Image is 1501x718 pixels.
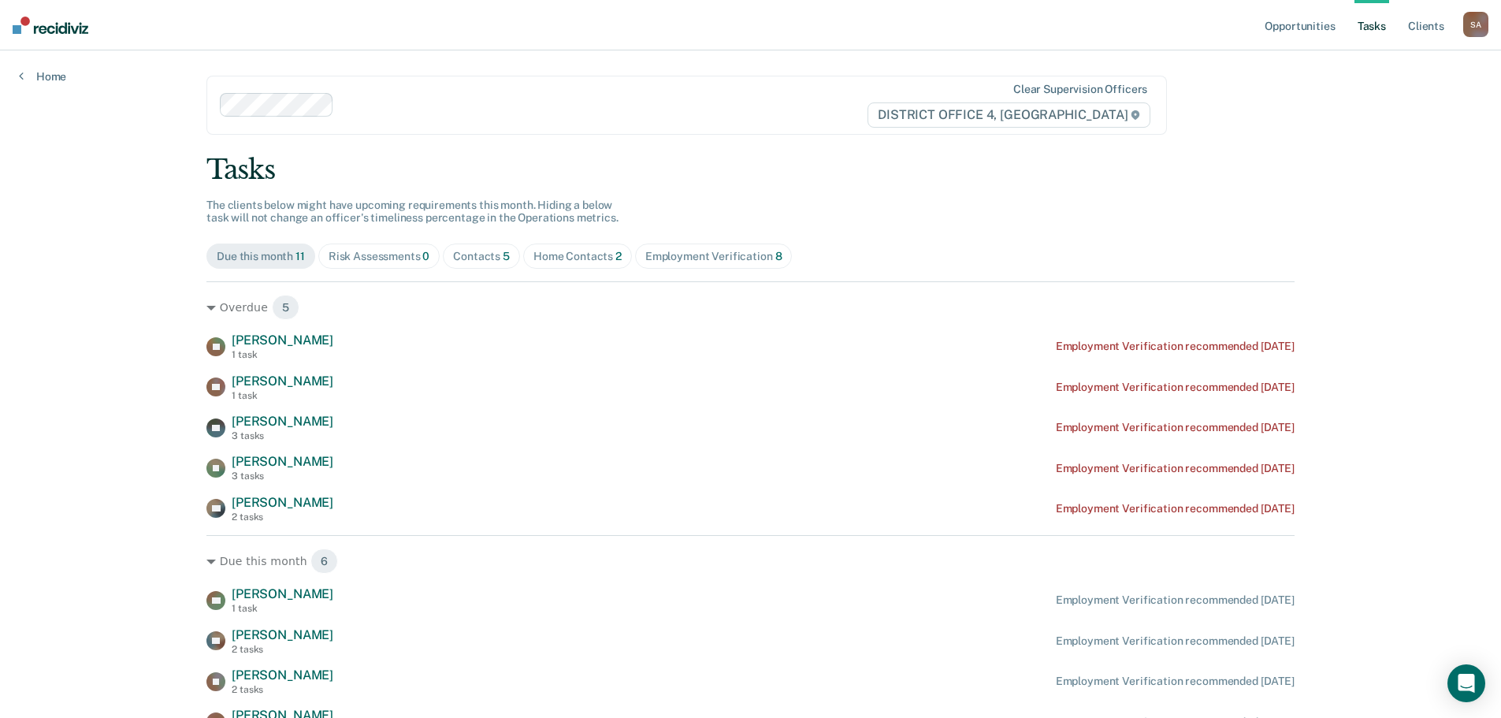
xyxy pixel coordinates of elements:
span: 8 [775,250,782,262]
span: 6 [310,549,338,574]
img: Recidiviz [13,17,88,34]
span: [PERSON_NAME] [232,374,333,389]
span: [PERSON_NAME] [232,333,333,348]
div: Home Contacts [533,250,622,263]
div: 1 task [232,390,333,401]
div: 3 tasks [232,471,333,482]
div: Employment Verification recommended [DATE] [1056,381,1295,394]
div: 1 task [232,349,333,360]
div: S A [1463,12,1488,37]
button: SA [1463,12,1488,37]
div: 2 tasks [232,684,333,695]
div: Employment Verification recommended [DATE] [1056,675,1295,688]
div: Employment Verification recommended [DATE] [1056,593,1295,607]
span: 0 [422,250,429,262]
div: Overdue 5 [206,295,1295,320]
span: [PERSON_NAME] [232,586,333,601]
div: Employment Verification recommended [DATE] [1056,462,1295,475]
div: Employment Verification recommended [DATE] [1056,340,1295,353]
span: DISTRICT OFFICE 4, [GEOGRAPHIC_DATA] [868,102,1150,128]
div: Clear supervision officers [1013,83,1147,96]
span: 11 [295,250,305,262]
div: Employment Verification [645,250,782,263]
div: 2 tasks [232,644,333,655]
span: [PERSON_NAME] [232,495,333,510]
div: Due this month [217,250,305,263]
div: Employment Verification recommended [DATE] [1056,421,1295,434]
div: Employment Verification recommended [DATE] [1056,502,1295,515]
span: [PERSON_NAME] [232,454,333,469]
span: [PERSON_NAME] [232,627,333,642]
div: Risk Assessments [329,250,430,263]
span: [PERSON_NAME] [232,668,333,683]
div: Tasks [206,154,1295,186]
span: 5 [503,250,510,262]
div: Due this month 6 [206,549,1295,574]
div: 1 task [232,603,333,614]
span: 2 [615,250,622,262]
span: The clients below might have upcoming requirements this month. Hiding a below task will not chang... [206,199,619,225]
div: 2 tasks [232,512,333,523]
div: Employment Verification recommended [DATE] [1056,634,1295,648]
div: 3 tasks [232,430,333,441]
a: Home [19,69,66,84]
div: Contacts [453,250,510,263]
span: [PERSON_NAME] [232,414,333,429]
div: Open Intercom Messenger [1447,664,1485,702]
span: 5 [272,295,299,320]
